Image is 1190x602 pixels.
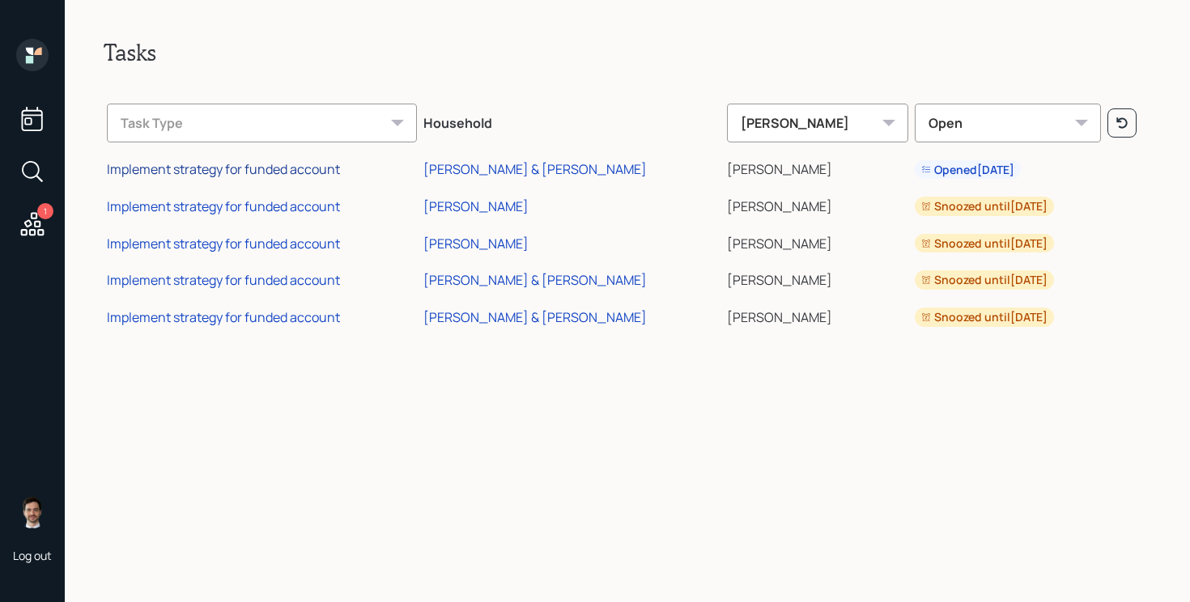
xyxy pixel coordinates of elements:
img: jonah-coleman-headshot.png [16,496,49,528]
td: [PERSON_NAME] [724,149,912,186]
div: Implement strategy for funded account [107,235,340,252]
div: [PERSON_NAME] [727,104,908,142]
div: Implement strategy for funded account [107,160,340,178]
th: Household [420,92,724,149]
div: Task Type [107,104,417,142]
div: Implement strategy for funded account [107,271,340,289]
div: [PERSON_NAME] & [PERSON_NAME] [423,308,647,326]
div: 1 [37,203,53,219]
div: [PERSON_NAME] [423,235,529,252]
div: Open [915,104,1101,142]
td: [PERSON_NAME] [724,223,912,260]
div: Opened [DATE] [921,162,1014,178]
div: Snoozed until [DATE] [921,309,1048,325]
div: Snoozed until [DATE] [921,198,1048,214]
div: Implement strategy for funded account [107,197,340,215]
div: Snoozed until [DATE] [921,272,1048,288]
h2: Tasks [104,39,1151,66]
div: [PERSON_NAME] [423,197,529,215]
div: Implement strategy for funded account [107,308,340,326]
td: [PERSON_NAME] [724,296,912,333]
td: [PERSON_NAME] [724,259,912,296]
div: [PERSON_NAME] & [PERSON_NAME] [423,160,647,178]
div: Snoozed until [DATE] [921,235,1048,252]
td: [PERSON_NAME] [724,185,912,223]
div: [PERSON_NAME] & [PERSON_NAME] [423,271,647,289]
div: Log out [13,548,52,563]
